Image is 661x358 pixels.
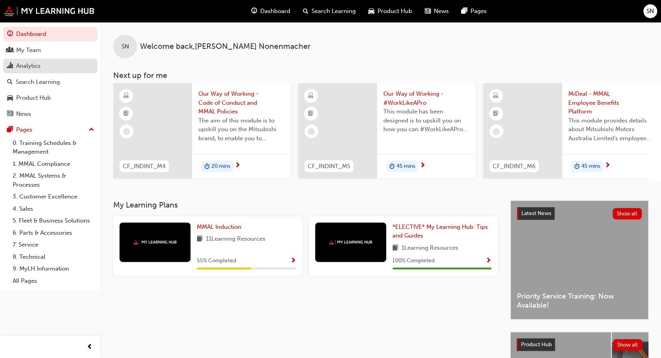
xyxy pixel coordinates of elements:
[4,6,95,16] img: mmal
[113,83,291,178] a: CF_INDINT_M4Our Way of Working - Code of Conduct and MMAL PoliciesThe aim of this module is to up...
[308,109,314,119] span: booktick-icon
[9,170,97,191] a: 2. MMAL Systems & Processes
[389,161,395,172] span: duration-icon
[133,239,177,245] img: mmal
[392,223,488,239] span: *ELECTIVE* My Learning Hub: Tips and Guides
[9,191,97,203] a: 3. Customer Excellence
[290,256,296,266] button: Show Progress
[329,239,372,245] img: mmal
[123,91,129,101] span: learningResourceType_ELEARNING-icon
[9,251,97,263] a: 8. Technical
[7,47,13,54] span: people-icon
[121,42,129,51] span: SN
[362,3,418,19] a: car-iconProduct Hub
[581,162,600,171] span: 45 mins
[7,31,13,38] span: guage-icon
[425,6,431,16] span: news-icon
[392,223,492,240] a: *ELECTIVE* My Learning Hub: Tips and Guides
[392,256,435,265] span: 100 % Completed
[377,7,412,16] span: Product Hub
[9,215,97,227] a: 5. Fleet & Business Solutions
[7,79,13,86] span: search-icon
[7,95,13,102] span: car-icon
[308,91,314,101] span: learningResourceType_ELEARNING-icon
[434,7,449,16] span: News
[483,83,661,178] a: CF_INDINT_M6MiDeal - MMAL Employee Benefits PlatformThis module provides details about Mitsubishi...
[113,200,498,210] h3: My Learning Plans
[3,59,97,73] a: Analytics
[396,162,415,171] span: 45 mins
[3,107,97,121] a: News
[383,107,469,134] span: This module has been designed is to upskill you on how you can #WorkLikeAPro at Mitsubishi Motors...
[211,162,230,171] span: 20 mins
[245,3,297,19] a: guage-iconDashboard
[197,223,245,232] a: MMAL Induction
[392,243,398,253] span: book-icon
[643,4,657,18] button: SN
[418,3,455,19] a: news-iconNews
[3,122,97,137] button: Pages
[493,162,536,171] span: CF_INDINT_M6
[260,7,290,16] span: Dashboard
[493,109,499,119] span: booktick-icon
[16,61,41,70] div: Analytics
[605,162,611,169] span: next-icon
[312,7,356,16] span: Search Learning
[7,126,13,134] span: pages-icon
[197,234,203,244] span: book-icon
[7,63,13,70] span: chart-icon
[646,7,654,16] span: SN
[89,125,94,135] span: up-icon
[3,25,97,122] button: DashboardMy TeamAnalyticsSearch LearningProduct HubNews
[517,338,642,351] a: Product HubShow all
[235,162,241,169] span: next-icon
[613,339,642,351] button: Show all
[493,128,500,135] span: learningRecordVerb_NONE-icon
[574,161,580,172] span: duration-icon
[517,207,642,220] a: Latest NewsShow all
[612,208,642,219] button: Show all
[568,116,654,143] span: This module provides details about Mitsubishi Motors Australia Limited’s employee benefits platfo...
[3,75,97,89] a: Search Learning
[471,7,487,16] span: Pages
[3,43,97,58] a: My Team
[290,258,296,265] span: Show Progress
[420,162,426,169] span: next-icon
[16,125,32,134] div: Pages
[9,239,97,251] a: 7. Service
[485,258,491,265] span: Show Progress
[368,6,374,16] span: car-icon
[204,161,210,172] span: duration-icon
[568,89,654,116] span: MiDeal - MMAL Employee Benefits Platform
[298,83,476,178] a: CF_INDINT_M5Our Way of Working - #WorkLikeAProThis module has been designed is to upskill you on ...
[87,342,93,352] span: prev-icon
[461,6,467,16] span: pages-icon
[9,275,97,287] a: All Pages
[123,109,129,119] span: booktick-icon
[3,27,97,41] a: Dashboard
[521,210,551,217] span: Latest News
[101,71,661,80] h3: Next up for me
[517,292,642,310] span: Priority Service Training: Now Available!
[455,3,493,19] a: pages-iconPages
[16,78,60,87] div: Search Learning
[9,158,97,170] a: 1. MMAL Compliance
[9,263,97,275] a: 9. MyLH Information
[521,341,552,348] span: Product Hub
[485,256,491,266] button: Show Progress
[198,89,284,116] span: Our Way of Working - Code of Conduct and MMAL Policies
[140,42,310,51] span: Welcome back , [PERSON_NAME] Nonenmacher
[9,227,97,239] a: 6. Parts & Accessories
[16,46,41,55] div: My Team
[9,203,97,215] a: 4. Sales
[308,128,315,135] span: learningRecordVerb_NONE-icon
[401,243,458,253] span: 1 Learning Resources
[493,91,499,101] span: learningResourceType_ELEARNING-icon
[510,200,648,319] a: Latest NewsShow allPriority Service Training: Now Available!
[123,162,166,171] span: CF_INDINT_M4
[197,256,236,265] span: 55 % Completed
[9,137,97,158] a: 0. Training Schedules & Management
[7,111,13,118] span: news-icon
